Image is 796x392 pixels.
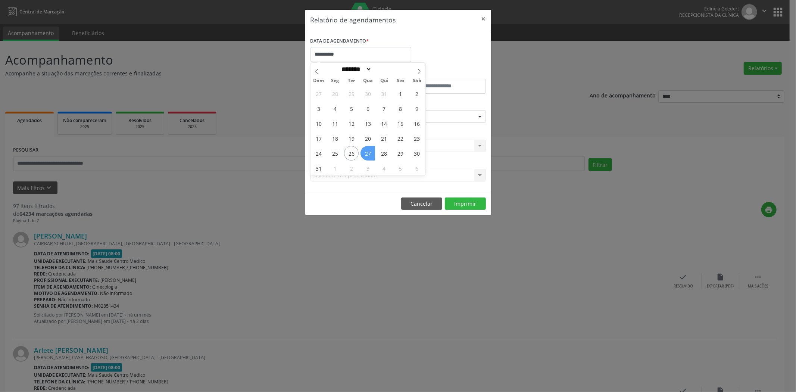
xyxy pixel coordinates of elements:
span: Agosto 4, 2025 [328,101,342,116]
span: Agosto 5, 2025 [344,101,359,116]
span: Agosto 14, 2025 [377,116,391,131]
span: Sáb [409,78,425,83]
span: Agosto 21, 2025 [377,131,391,146]
select: Month [339,65,372,73]
h5: Relatório de agendamentos [310,15,396,25]
span: Agosto 15, 2025 [393,116,408,131]
span: Setembro 6, 2025 [410,161,424,175]
span: Setembro 4, 2025 [377,161,391,175]
span: Agosto 20, 2025 [360,131,375,146]
span: Ter [343,78,360,83]
input: Year [372,65,396,73]
span: Agosto 10, 2025 [311,116,326,131]
span: Julho 29, 2025 [344,86,359,101]
span: Agosto 6, 2025 [360,101,375,116]
span: Agosto 1, 2025 [393,86,408,101]
button: Cancelar [401,197,442,210]
label: DATA DE AGENDAMENTO [310,35,369,47]
span: Agosto 25, 2025 [328,146,342,161]
span: Julho 31, 2025 [377,86,391,101]
span: Agosto 3, 2025 [311,101,326,116]
span: Agosto 26, 2025 [344,146,359,161]
span: Agosto 19, 2025 [344,131,359,146]
span: Qua [360,78,376,83]
button: Close [476,10,491,28]
span: Agosto 13, 2025 [360,116,375,131]
span: Agosto 23, 2025 [410,131,424,146]
span: Agosto 27, 2025 [360,146,375,161]
span: Setembro 5, 2025 [393,161,408,175]
span: Agosto 31, 2025 [311,161,326,175]
span: Julho 30, 2025 [360,86,375,101]
span: Seg [327,78,343,83]
span: Agosto 17, 2025 [311,131,326,146]
span: Agosto 28, 2025 [377,146,391,161]
label: ATÉ [400,67,486,79]
span: Setembro 1, 2025 [328,161,342,175]
span: Agosto 29, 2025 [393,146,408,161]
span: Agosto 11, 2025 [328,116,342,131]
span: Agosto 22, 2025 [393,131,408,146]
span: Agosto 24, 2025 [311,146,326,161]
span: Agosto 9, 2025 [410,101,424,116]
span: Sex [393,78,409,83]
span: Agosto 8, 2025 [393,101,408,116]
span: Julho 27, 2025 [311,86,326,101]
span: Agosto 7, 2025 [377,101,391,116]
span: Setembro 2, 2025 [344,161,359,175]
span: Agosto 30, 2025 [410,146,424,161]
span: Agosto 2, 2025 [410,86,424,101]
span: Agosto 18, 2025 [328,131,342,146]
span: Agosto 12, 2025 [344,116,359,131]
span: Dom [310,78,327,83]
span: Setembro 3, 2025 [360,161,375,175]
span: Julho 28, 2025 [328,86,342,101]
span: Qui [376,78,393,83]
button: Imprimir [445,197,486,210]
span: Agosto 16, 2025 [410,116,424,131]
